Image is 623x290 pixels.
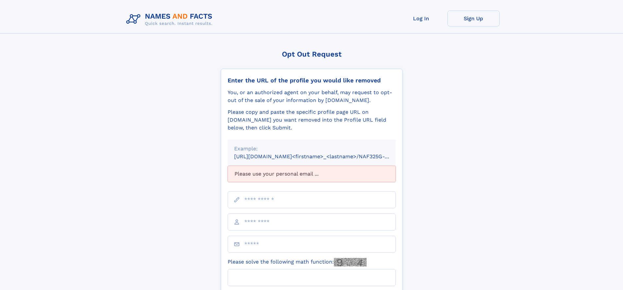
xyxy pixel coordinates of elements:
img: Logo Names and Facts [124,10,218,28]
a: Sign Up [447,10,500,26]
label: Please solve the following math function: [228,258,367,266]
div: You, or an authorized agent on your behalf, may request to opt-out of the sale of your informatio... [228,89,396,104]
small: [URL][DOMAIN_NAME]<firstname>_<lastname>/NAF325G-xxxxxxxx [234,153,408,160]
div: Example: [234,145,389,153]
div: Please copy and paste the specific profile page URL on [DOMAIN_NAME] you want removed into the Pr... [228,108,396,132]
div: Opt Out Request [221,50,403,58]
a: Log In [395,10,447,26]
div: Enter the URL of the profile you would like removed [228,77,396,84]
div: Please use your personal email ... [228,166,396,182]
